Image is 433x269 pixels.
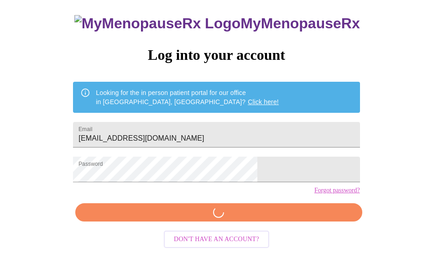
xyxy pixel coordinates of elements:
[248,98,279,105] a: Click here!
[162,235,271,243] a: Don't have an account?
[164,231,269,248] button: Don't have an account?
[73,47,360,63] h3: Log into your account
[314,187,360,194] a: Forgot password?
[74,15,240,32] img: MyMenopauseRx Logo
[174,234,259,245] span: Don't have an account?
[96,84,279,110] div: Looking for the in person patient portal for our office in [GEOGRAPHIC_DATA], [GEOGRAPHIC_DATA]?
[74,15,360,32] h3: MyMenopauseRx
